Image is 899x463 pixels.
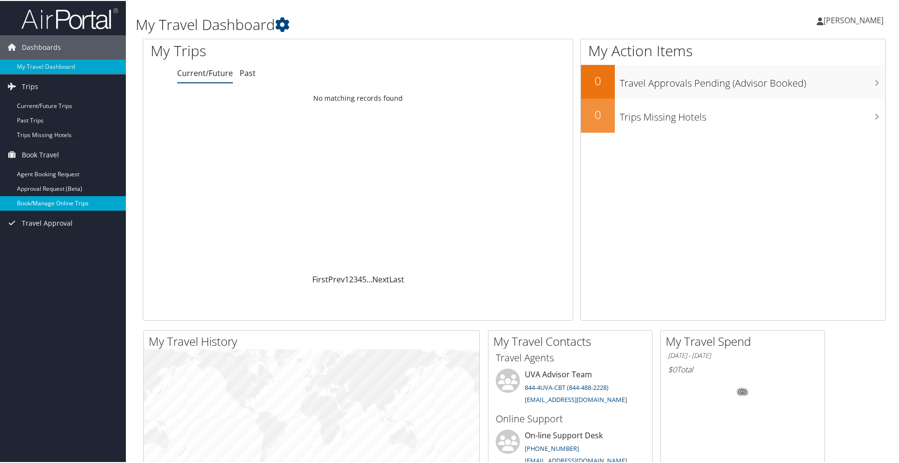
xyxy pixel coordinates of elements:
[177,67,233,77] a: Current/Future
[739,388,747,394] tspan: 0%
[389,273,404,284] a: Last
[328,273,345,284] a: Prev
[22,210,73,234] span: Travel Approval
[22,74,38,98] span: Trips
[22,34,61,59] span: Dashboards
[581,106,615,122] h2: 0
[668,363,677,374] span: $0
[620,71,885,89] h3: Travel Approvals Pending (Advisor Booked)
[525,443,579,452] a: [PHONE_NUMBER]
[312,273,328,284] a: First
[817,5,893,34] a: [PERSON_NAME]
[581,64,885,98] a: 0Travel Approvals Pending (Advisor Booked)
[136,14,640,34] h1: My Travel Dashboard
[620,105,885,123] h3: Trips Missing Hotels
[345,273,349,284] a: 1
[372,273,389,284] a: Next
[581,40,885,60] h1: My Action Items
[491,368,650,407] li: UVA Advisor Team
[151,40,387,60] h1: My Trips
[358,273,362,284] a: 4
[581,72,615,88] h2: 0
[149,332,479,349] h2: My Travel History
[362,273,366,284] a: 5
[668,363,817,374] h6: Total
[493,332,652,349] h2: My Travel Contacts
[823,14,884,25] span: [PERSON_NAME]
[21,6,118,29] img: airportal-logo.png
[143,89,573,106] td: No matching records found
[668,350,817,359] h6: [DATE] - [DATE]
[581,98,885,132] a: 0Trips Missing Hotels
[525,394,627,403] a: [EMAIL_ADDRESS][DOMAIN_NAME]
[666,332,824,349] h2: My Travel Spend
[353,273,358,284] a: 3
[366,273,372,284] span: …
[496,350,645,364] h3: Travel Agents
[496,411,645,425] h3: Online Support
[240,67,256,77] a: Past
[525,382,609,391] a: 844-4UVA-CBT (844-488-2228)
[22,142,59,166] span: Book Travel
[349,273,353,284] a: 2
